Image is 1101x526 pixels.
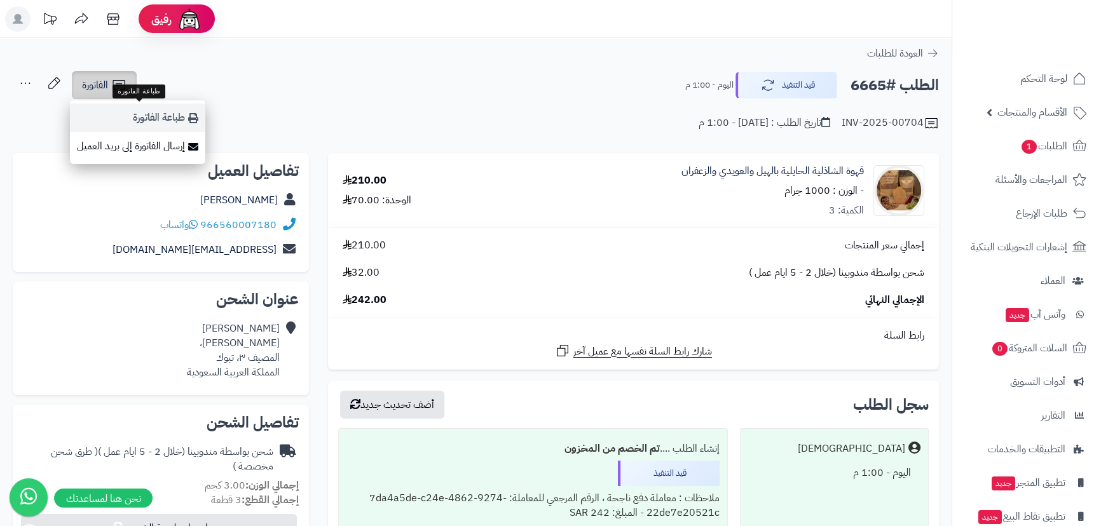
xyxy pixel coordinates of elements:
div: [PERSON_NAME] [PERSON_NAME]، المصيف ٣، تبوك المملكة العربية السعودية [187,321,280,379]
a: الطلبات1 [960,131,1093,161]
span: 210.00 [343,238,386,253]
small: 3.00 كجم [205,478,299,493]
span: العودة للطلبات [867,46,923,61]
span: وآتس آب [1004,306,1065,323]
span: رفيق [151,11,172,27]
span: ( طرق شحن مخصصة ) [51,444,273,474]
h2: تفاصيل الشحن [23,415,299,430]
small: 3 قطعة [211,492,299,508]
div: الكمية: 3 [829,203,864,218]
a: طلبات الإرجاع [960,198,1093,229]
span: الإجمالي النهائي [865,293,924,307]
h2: الطلب #6665 [851,72,939,98]
a: المراجعات والأسئلة [960,165,1093,195]
span: طلبات الإرجاع [1016,205,1067,222]
div: الوحدة: 70.00 [343,193,411,208]
span: الطلبات [1020,137,1067,155]
span: جديد [978,510,1002,524]
strong: إجمالي الوزن: [245,478,299,493]
strong: إجمالي القطع: [242,492,299,508]
h2: تفاصيل العميل [23,163,299,179]
div: ملاحظات : معاملة دفع ناجحة ، الرقم المرجعي للمعاملة: 7da4a5de-c24e-4862-9274-22de7e20521c - المبل... [346,486,720,525]
span: 1 [1021,139,1037,154]
a: تحديثات المنصة [34,6,65,35]
a: تطبيق المتجرجديد [960,468,1093,498]
a: قهوة الشاذلية الحايلية بالهيل والعويدي والزعفران [681,164,864,179]
span: تطبيق نقاط البيع [977,508,1065,525]
span: شحن بواسطة مندوبينا (خلال 2 - 5 ايام عمل ) [749,266,924,280]
a: وآتس آبجديد [960,299,1093,330]
img: ai-face.png [177,6,202,32]
div: قيد التنفيذ [618,461,720,486]
span: إشعارات التحويلات البنكية [971,238,1067,256]
span: لوحة التحكم [1020,70,1067,88]
a: واتساب [160,217,198,233]
button: قيد التنفيذ [735,72,837,98]
span: الفاتورة [82,78,108,93]
img: 1704009880-WhatsApp%20Image%202023-12-31%20at%209.42.12%20AM%20(1)-90x90.jpeg [874,165,924,216]
div: رابط السلة [333,328,934,343]
a: إرسال الفاتورة إلى بريد العميل [70,132,205,161]
div: طباعة الفاتورة [113,84,165,98]
a: طباعة الفاتورة [70,104,205,132]
span: 32.00 [343,266,380,280]
span: السلات المتروكة [991,339,1067,357]
a: لوحة التحكم [960,64,1093,94]
a: الفاتورة [72,71,137,99]
span: التطبيقات والخدمات [988,440,1065,458]
img: logo-2.png [1015,10,1089,36]
span: أدوات التسويق [1010,373,1065,391]
div: شحن بواسطة مندوبينا (خلال 2 - 5 ايام عمل ) [23,445,273,474]
div: [DEMOGRAPHIC_DATA] [798,442,905,456]
span: 242.00 [343,293,386,307]
span: جديد [992,476,1015,490]
a: إشعارات التحويلات البنكية [960,232,1093,262]
span: العملاء [1041,272,1065,290]
span: الأقسام والمنتجات [997,104,1067,121]
a: 966560007180 [200,217,277,233]
a: التطبيقات والخدمات [960,434,1093,464]
a: التقارير [960,400,1093,431]
small: - الوزن : 1000 جرام [784,183,864,198]
h2: عنوان الشحن [23,292,299,307]
span: تطبيق المتجر [990,474,1065,492]
a: شارك رابط السلة نفسها مع عميل آخر [555,343,712,359]
small: اليوم - 1:00 م [685,79,734,91]
div: اليوم - 1:00 م [748,461,920,485]
div: 210.00 [343,173,386,188]
a: السلات المتروكة0 [960,333,1093,363]
div: INV-2025-00704 [842,116,939,131]
a: العودة للطلبات [867,46,939,61]
a: أدوات التسويق [960,367,1093,397]
a: [PERSON_NAME] [200,192,278,208]
span: 0 [992,341,1008,356]
span: المراجعات والأسئلة [995,171,1067,189]
span: شارك رابط السلة نفسها مع عميل آخر [573,344,712,359]
a: العملاء [960,266,1093,296]
span: جديد [1006,308,1029,322]
h3: سجل الطلب [853,397,929,412]
b: تم الخصم من المخزون [564,441,660,456]
div: تاريخ الطلب : [DATE] - 1:00 م [699,116,830,130]
span: التقارير [1041,407,1065,424]
span: إجمالي سعر المنتجات [845,238,924,253]
button: أضف تحديث جديد [340,391,444,419]
a: [EMAIL_ADDRESS][DOMAIN_NAME] [113,242,277,257]
div: إنشاء الطلب .... [346,436,720,461]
